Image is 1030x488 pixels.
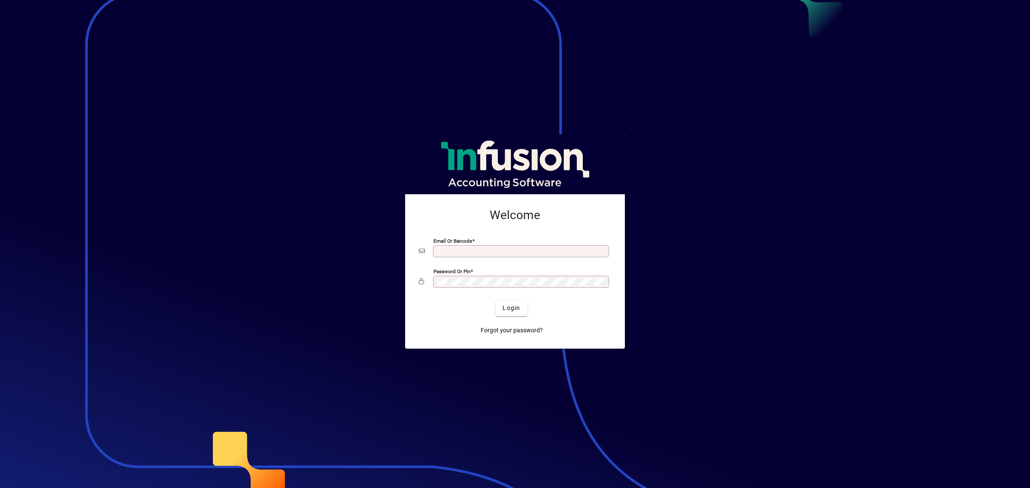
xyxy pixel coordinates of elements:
button: Login [496,301,527,316]
mat-label: Email or Barcode [433,238,472,244]
a: Forgot your password? [477,323,546,338]
span: Login [503,304,520,313]
span: Forgot your password? [481,326,543,335]
h2: Welcome [419,208,611,223]
mat-label: Password or Pin [433,268,470,274]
